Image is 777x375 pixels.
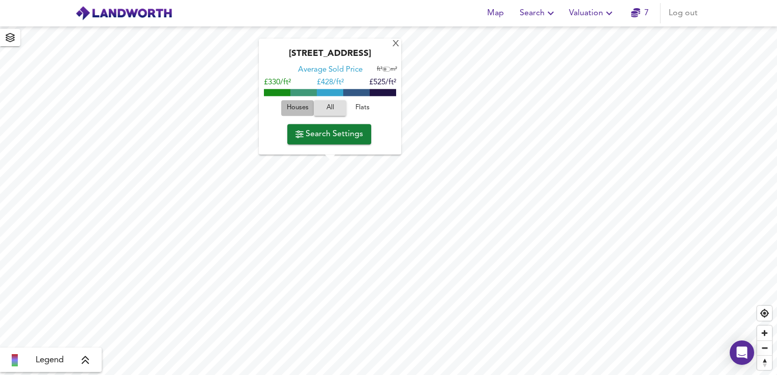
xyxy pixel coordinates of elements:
[75,6,172,21] img: logo
[569,6,615,20] span: Valuation
[349,102,376,114] span: Flats
[317,79,344,86] span: £ 428/ft²
[669,6,698,20] span: Log out
[757,340,772,355] button: Zoom out
[319,102,341,114] span: All
[757,326,772,340] button: Zoom in
[392,40,400,49] div: X
[757,356,772,370] span: Reset bearing to north
[631,6,649,20] a: 7
[264,79,291,86] span: £330/ft²
[479,3,512,23] button: Map
[623,3,656,23] button: 7
[287,124,371,144] button: Search Settings
[298,65,363,75] div: Average Sold Price
[36,354,64,366] span: Legend
[757,355,772,370] button: Reset bearing to north
[284,102,311,114] span: Houses
[391,67,397,72] span: m²
[369,79,396,86] span: £525/ft²
[377,67,382,72] span: ft²
[520,6,557,20] span: Search
[565,3,619,23] button: Valuation
[281,100,314,116] button: Houses
[295,127,363,141] span: Search Settings
[346,100,379,116] button: Flats
[483,6,507,20] span: Map
[314,100,346,116] button: All
[757,306,772,321] button: Find my location
[730,340,754,365] div: Open Intercom Messenger
[516,3,561,23] button: Search
[264,49,396,65] div: [STREET_ADDRESS]
[665,3,702,23] button: Log out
